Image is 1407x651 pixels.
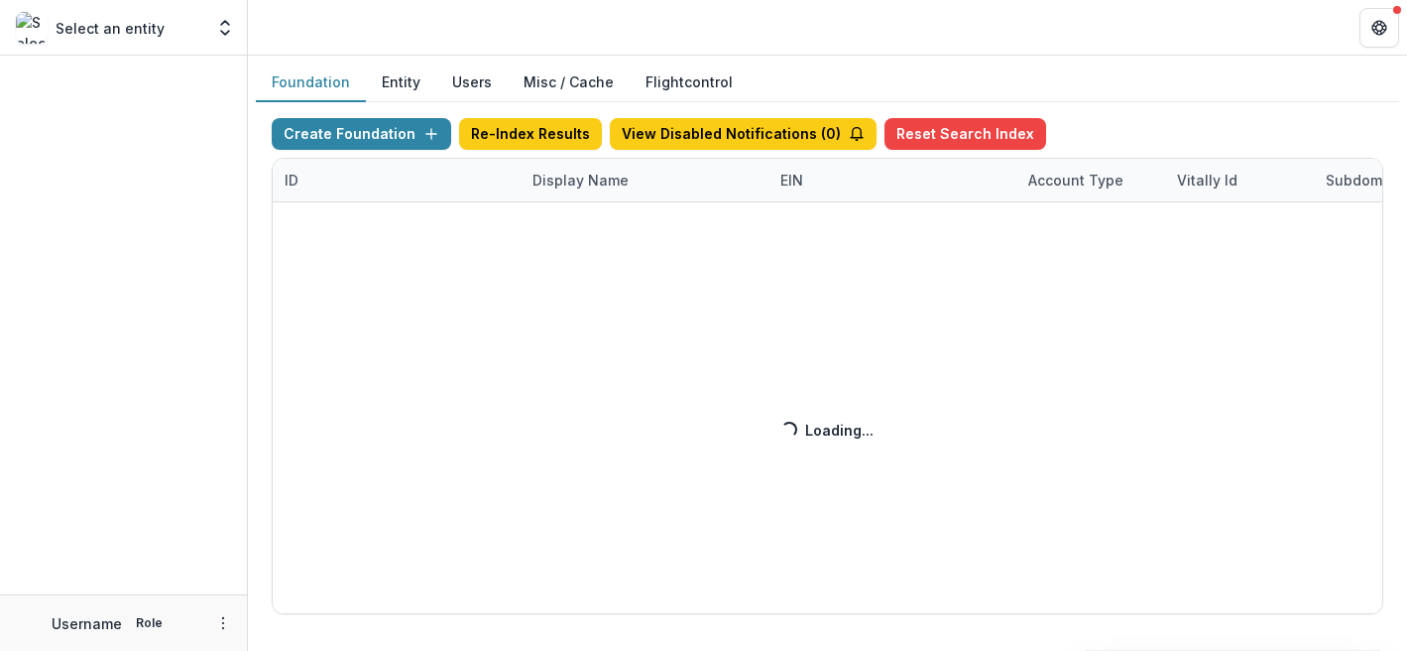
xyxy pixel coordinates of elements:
[130,614,169,632] p: Role
[56,18,165,39] p: Select an entity
[211,8,239,48] button: Open entity switcher
[366,64,436,102] button: Entity
[436,64,508,102] button: Users
[16,12,48,44] img: Select an entity
[211,611,235,635] button: More
[645,71,733,92] a: Flightcontrol
[508,64,630,102] button: Misc / Cache
[256,64,366,102] button: Foundation
[52,613,122,634] p: Username
[1359,8,1399,48] button: Get Help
